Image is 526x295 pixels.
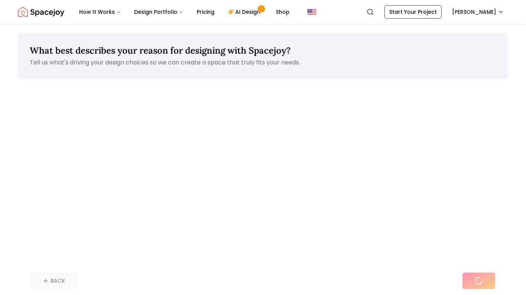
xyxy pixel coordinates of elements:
[307,7,316,16] img: United States
[73,4,296,19] nav: Main
[270,4,296,19] a: Shop
[191,4,220,19] a: Pricing
[128,4,189,19] button: Design Portfolio
[18,4,64,19] img: Spacejoy Logo
[73,4,127,19] button: How It Works
[448,5,508,19] button: [PERSON_NAME]
[384,5,442,19] a: Start Your Project
[30,58,496,67] p: Tell us what's driving your design choices so we can create a space that truly fits your needs.
[222,4,268,19] a: AI Design
[18,4,64,19] a: Spacejoy
[30,45,291,56] span: What best describes your reason for designing with Spacejoy?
